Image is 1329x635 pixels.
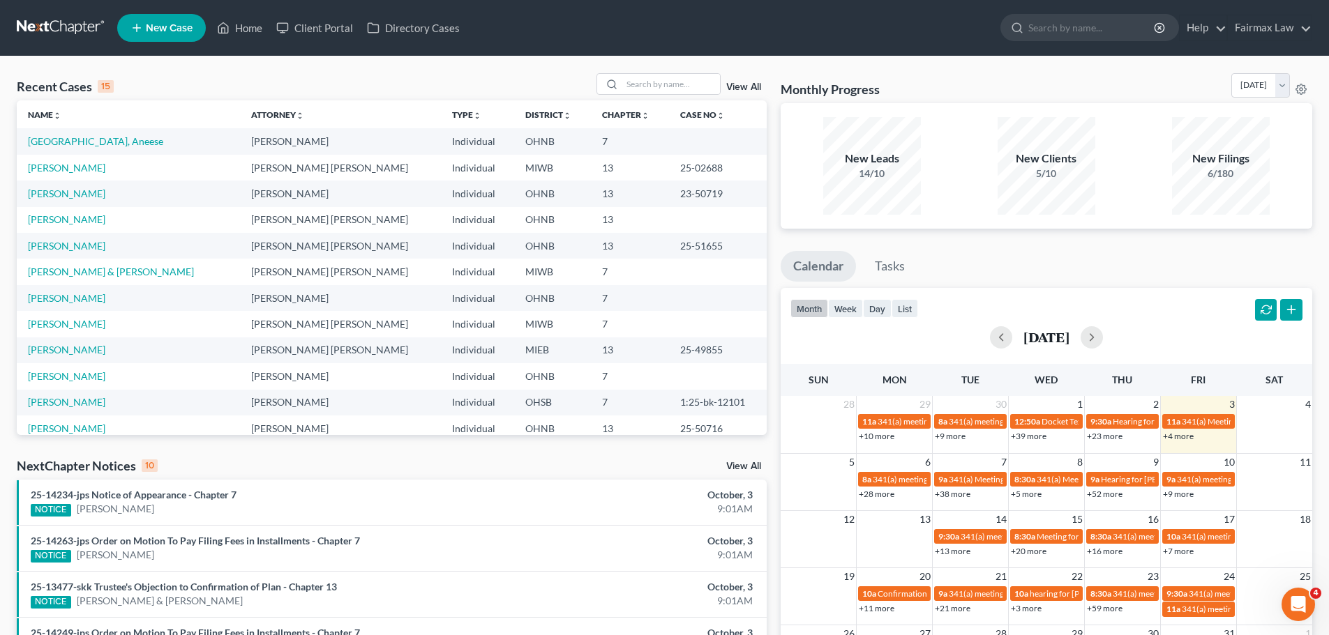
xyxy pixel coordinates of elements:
span: 18 [1298,511,1312,528]
a: [GEOGRAPHIC_DATA], Aneese [28,135,163,147]
td: MIWB [514,259,591,284]
span: 20 [918,568,932,585]
div: 9:01AM [521,548,753,562]
a: Nameunfold_more [28,109,61,120]
td: OHNB [514,233,591,259]
td: Individual [441,128,514,154]
td: 13 [591,233,669,259]
a: +59 more [1087,603,1122,613]
span: 341(a) meeting for [PERSON_NAME] [949,588,1083,599]
td: Individual [441,259,514,284]
td: [PERSON_NAME] [PERSON_NAME] [240,207,441,233]
div: October, 3 [521,488,753,502]
span: 341(a) meeting for [PERSON_NAME] [1177,474,1312,484]
td: 25-51655 [669,233,767,259]
td: 7 [591,259,669,284]
i: unfold_more [296,112,304,120]
td: [PERSON_NAME] [240,181,441,206]
a: Home [210,15,269,40]
div: 5/10 [998,167,1095,181]
span: 13 [918,511,932,528]
div: NOTICE [31,504,71,517]
td: [PERSON_NAME] [240,415,441,441]
div: 9:01AM [521,594,753,608]
a: +38 more [935,489,970,499]
span: 341(a) meeting for [PERSON_NAME] [961,531,1095,542]
span: 12 [842,511,856,528]
td: MIWB [514,311,591,337]
a: Client Portal [269,15,360,40]
a: Typeunfold_more [452,109,481,120]
div: 10 [142,459,158,472]
span: 10a [1014,588,1028,599]
a: [PERSON_NAME] [28,318,105,330]
span: 341(a) meeting for [PERSON_NAME] [1182,531,1316,542]
span: 8:30a [1090,531,1111,542]
div: October, 3 [521,580,753,594]
span: 9 [1152,454,1160,470]
span: 9a [1090,474,1099,484]
span: 11 [1298,454,1312,470]
a: Case Nounfold_more [680,109,725,120]
span: 15 [1070,511,1084,528]
span: Sat [1266,374,1283,385]
td: 25-50716 [669,415,767,441]
span: 28 [842,396,856,413]
span: 22 [1070,568,1084,585]
span: 12:50a [1014,416,1040,427]
a: Districtunfold_more [525,109,571,120]
span: 341(a) meeting for [PERSON_NAME] [1182,604,1316,614]
td: [PERSON_NAME] [240,285,441,311]
a: +52 more [1087,489,1122,499]
span: 21 [994,568,1008,585]
span: 8:30a [1014,531,1035,542]
td: Individual [441,337,514,363]
a: Fairmax Law [1228,15,1312,40]
span: Confirmation hearing for [PERSON_NAME] [878,588,1036,599]
td: MIWB [514,155,591,181]
span: 30 [994,396,1008,413]
span: 341(a) meeting for [PERSON_NAME] [1113,531,1247,542]
span: 10 [1222,454,1236,470]
a: +9 more [1163,489,1194,499]
input: Search by name... [622,74,720,94]
td: [PERSON_NAME] [PERSON_NAME] [240,311,441,337]
span: 8 [1076,454,1084,470]
td: 1:25-bk-12101 [669,390,767,415]
div: 14/10 [823,167,921,181]
a: +16 more [1087,546,1122,556]
span: 9:30a [1166,588,1187,599]
td: [PERSON_NAME] [PERSON_NAME] [240,233,441,259]
a: 25-13477-skk Trustee's Objection to Confirmation of Plan - Chapter 13 [31,581,337,592]
div: New Filings [1172,151,1270,167]
a: [PERSON_NAME] & [PERSON_NAME] [77,594,243,608]
a: +28 more [859,489,894,499]
a: +20 more [1011,546,1046,556]
span: New Case [146,23,193,33]
a: [PERSON_NAME] [77,502,154,516]
td: [PERSON_NAME] [240,390,441,415]
span: Tue [961,374,979,385]
button: list [892,299,918,318]
span: 16 [1146,511,1160,528]
span: 7 [1000,454,1008,470]
span: 10a [862,588,876,599]
span: 341(a) meeting for [PERSON_NAME] [1189,588,1323,599]
td: OHNB [514,207,591,233]
span: Thu [1112,374,1132,385]
span: 6 [924,454,932,470]
span: 5 [848,454,856,470]
td: OHNB [514,363,591,389]
span: Docket Text: for [PERSON_NAME] [1042,416,1166,427]
span: 4 [1310,588,1321,599]
span: 341(a) meeting for [PERSON_NAME] & [PERSON_NAME] [949,416,1157,427]
span: Mon [883,374,907,385]
span: 24 [1222,568,1236,585]
span: 11a [862,416,876,427]
a: 25-14263-jps Order on Motion To Pay Filing Fees in Installments - Chapter 7 [31,535,360,546]
a: +39 more [1011,431,1046,441]
a: [PERSON_NAME] [28,188,105,199]
span: 341(a) meeting for [PERSON_NAME] [1113,588,1247,599]
a: View All [726,82,761,92]
td: Individual [441,390,514,415]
